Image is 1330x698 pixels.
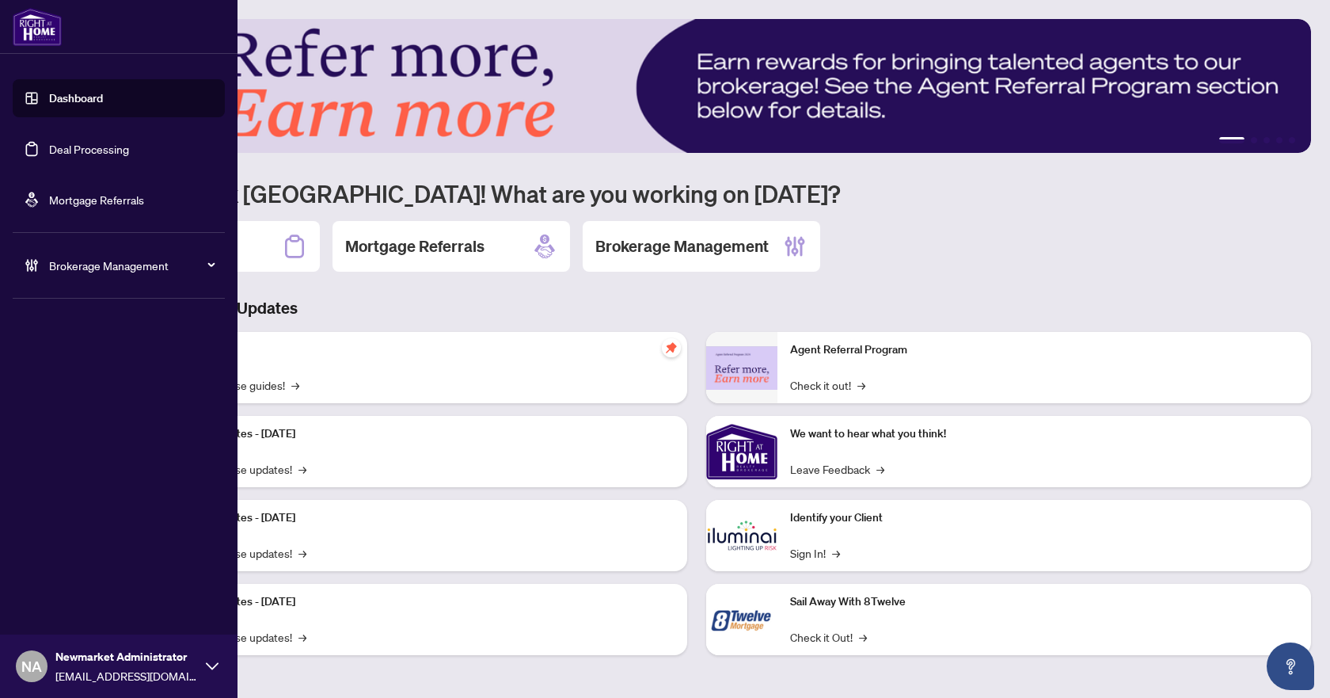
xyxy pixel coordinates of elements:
p: Platform Updates - [DATE] [166,509,674,527]
button: 5 [1289,137,1295,143]
a: Leave Feedback→ [790,460,884,478]
span: → [832,544,840,562]
span: → [876,460,884,478]
p: We want to hear what you think! [790,425,1298,443]
span: Brokerage Management [49,257,214,274]
p: Platform Updates - [DATE] [166,593,674,611]
p: Agent Referral Program [790,341,1298,359]
span: pushpin [662,338,681,357]
a: Mortgage Referrals [49,193,144,207]
button: 4 [1276,137,1282,143]
a: Deal Processing [49,142,129,156]
h2: Brokerage Management [595,235,769,257]
span: → [298,544,306,562]
button: Open asap [1267,643,1314,690]
img: We want to hear what you think! [706,416,777,487]
img: Agent Referral Program [706,346,777,390]
button: 2 [1251,137,1257,143]
img: Slide 0 [82,19,1311,153]
p: Identify your Client [790,509,1298,527]
img: logo [13,8,62,46]
span: Newmarket Administrator [55,648,198,666]
a: Check it Out!→ [790,628,867,646]
button: 3 [1263,137,1270,143]
p: Platform Updates - [DATE] [166,425,674,443]
span: NA [21,655,42,677]
h1: Welcome back [GEOGRAPHIC_DATA]! What are you working on [DATE]? [82,178,1311,208]
a: Sign In!→ [790,544,840,562]
p: Sail Away With 8Twelve [790,593,1298,611]
span: → [298,628,306,646]
a: Dashboard [49,91,103,105]
span: → [859,628,867,646]
button: 1 [1219,137,1244,143]
span: → [298,460,306,478]
span: → [291,376,299,394]
a: Check it out!→ [790,376,865,394]
img: Identify your Client [706,500,777,571]
p: Self-Help [166,341,674,359]
img: Sail Away With 8Twelve [706,584,777,655]
h3: Brokerage & Industry Updates [82,297,1311,319]
span: → [857,376,865,394]
span: [EMAIL_ADDRESS][DOMAIN_NAME] [55,667,198,685]
h2: Mortgage Referrals [345,235,484,257]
